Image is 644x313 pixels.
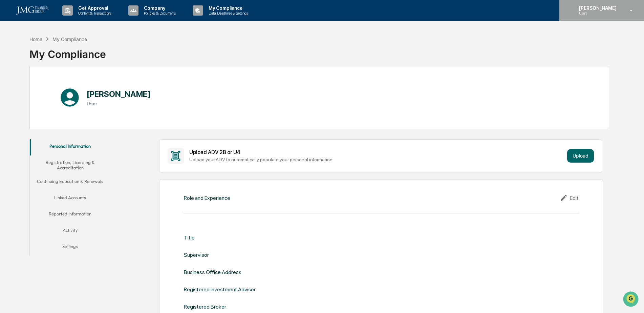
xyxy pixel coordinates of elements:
div: 🔎 [7,99,12,104]
a: 🔎Data Lookup [4,96,45,108]
div: We're available if you need us! [23,59,86,64]
p: Company [138,5,179,11]
a: Powered byPylon [48,114,82,120]
p: Data, Deadlines & Settings [203,11,251,16]
button: Continuing Education & Renewals [30,174,111,191]
button: Upload [567,149,594,163]
p: My Compliance [203,5,251,11]
p: How can we help? [7,14,123,25]
p: Get Approval [73,5,115,11]
p: Content & Transactions [73,11,115,16]
span: Pylon [67,115,82,120]
div: Supervisor [184,252,209,258]
button: Linked Accounts [30,191,111,207]
div: 🗄️ [49,86,55,91]
input: Clear [18,31,112,38]
button: Settings [30,239,111,256]
iframe: Open customer support [622,291,641,309]
div: Role and Experience [184,195,230,201]
div: Registered Investment Adviser [184,286,256,293]
div: Start new chat [23,52,111,59]
div: My Compliance [52,36,87,42]
div: My Compliance [29,43,106,60]
div: Edit [560,194,579,202]
div: Home [29,36,42,42]
button: Reported Information [30,207,111,223]
div: Title [184,234,195,241]
p: Policies & Documents [138,11,179,16]
button: Personal Information [30,139,111,155]
h1: [PERSON_NAME] [87,89,151,99]
div: Registered Broker [184,304,226,310]
span: Data Lookup [14,98,43,105]
img: logo [16,6,49,15]
div: Upload ADV 2B or U4 [189,149,564,155]
div: 🖐️ [7,86,12,91]
div: Business Office Address [184,269,241,275]
p: [PERSON_NAME] [574,5,620,11]
button: Start new chat [115,54,123,62]
span: Preclearance [14,85,44,92]
img: 1746055101610-c473b297-6a78-478c-a979-82029cc54cd1 [7,52,19,64]
p: Users [574,11,620,16]
button: Activity [30,223,111,239]
h3: User [87,101,151,106]
button: Registration, Licensing & Accreditation [30,155,111,175]
div: secondary tabs example [30,139,111,256]
a: 🗄️Attestations [46,83,87,95]
a: 🖐️Preclearance [4,83,46,95]
span: Attestations [56,85,84,92]
div: Upload your ADV to automatically populate your personal information. [189,157,564,162]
